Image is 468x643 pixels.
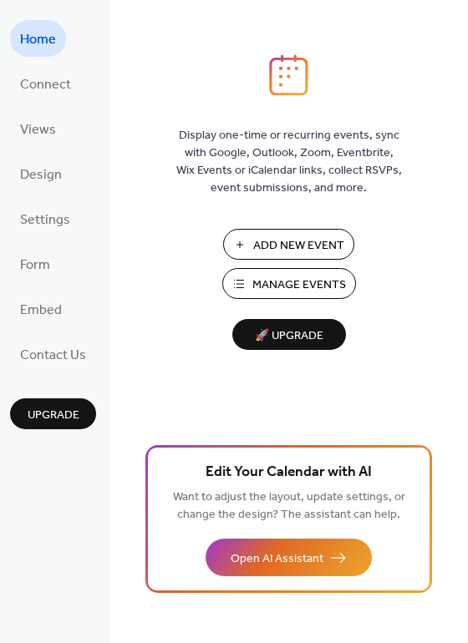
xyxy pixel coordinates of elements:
span: Display one-time or recurring events, sync with Google, Outlook, Zoom, Eventbrite, Wix Events or ... [176,127,402,197]
span: Design [20,162,62,189]
button: 🚀 Upgrade [232,319,346,350]
span: Want to adjust the layout, update settings, or change the design? The assistant can help. [173,486,405,526]
span: Home [20,27,56,53]
span: Connect [20,72,71,99]
button: Add New Event [223,229,354,260]
span: Contact Us [20,342,86,369]
a: Settings [10,200,80,237]
button: Manage Events [222,268,356,299]
span: Embed [20,297,62,324]
a: Design [10,155,72,192]
span: Edit Your Calendar with AI [206,461,372,484]
a: Home [10,20,66,57]
a: Form [10,246,60,282]
span: Manage Events [252,276,346,294]
button: Upgrade [10,398,96,429]
a: Contact Us [10,336,96,372]
span: Form [20,252,50,279]
span: Add New Event [253,237,344,255]
img: logo_icon.svg [269,54,308,96]
span: Open AI Assistant [231,550,323,568]
a: Embed [10,291,72,327]
span: 🚀 Upgrade [242,325,336,347]
a: Views [10,110,66,147]
span: Upgrade [28,407,79,424]
span: Views [20,117,56,144]
button: Open AI Assistant [206,539,372,576]
span: Settings [20,207,70,234]
a: Connect [10,65,81,102]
